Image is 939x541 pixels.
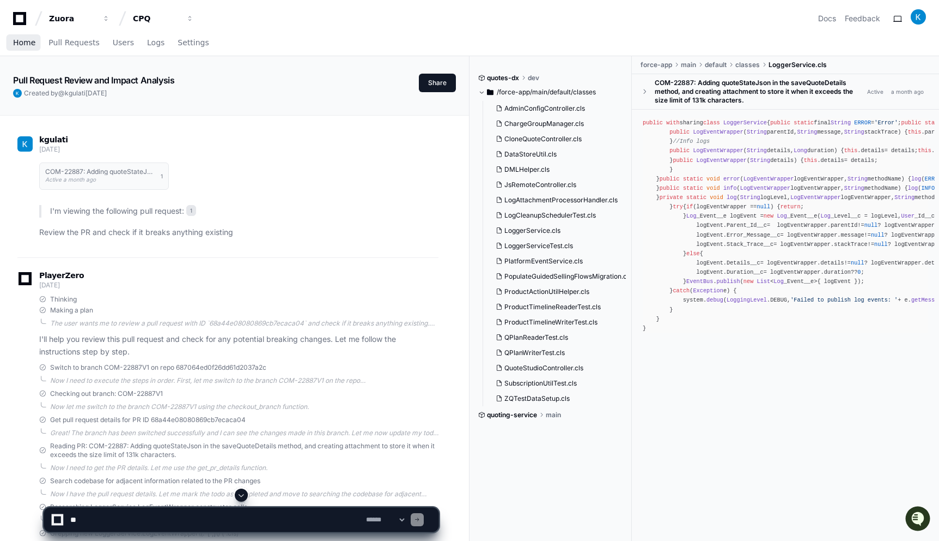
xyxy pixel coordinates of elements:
[497,88,596,97] span: /force-app/main/default/classes
[478,83,624,101] button: /force-app/main/default/classes
[528,74,539,82] span: dev
[491,269,626,284] button: PopulateGuidedSellingFlowsMigration.cls
[45,9,114,28] button: Zuora
[781,203,801,210] span: return
[504,104,585,113] span: AdminConfigController.cls
[818,13,836,24] a: Docs
[683,185,703,191] span: static
[491,360,626,376] button: QuoteStudioController.cls
[50,442,438,459] span: Reading PR: COM-22887: Adding quoteStateJson in the saveQuoteDetails method, and creating attachm...
[844,129,864,135] span: String
[113,39,134,46] span: Users
[491,223,626,238] button: LoggerService.cls
[37,92,158,101] div: We're offline, but we'll be back soon!
[487,86,493,99] svg: Directory
[491,254,626,269] button: PlatformEventService.cls
[50,429,438,437] div: Great! The branch has been switched successfully and I can see the changes made in this branch. L...
[777,213,786,219] span: Log
[854,119,871,126] span: ERROR
[504,135,582,143] span: CloneQuoteController.cls
[844,147,858,154] span: this
[669,129,690,135] span: public
[747,147,767,154] span: String
[666,119,680,126] span: with
[504,119,584,128] span: ChargeGroupManager.cls
[161,172,163,181] span: 1
[686,213,696,219] span: Log
[147,39,164,46] span: Logs
[673,203,682,210] span: try
[58,89,65,97] span: @
[693,287,723,294] span: Exception
[504,364,583,372] span: QuoteStudioController.cls
[851,260,864,266] span: null
[491,162,626,177] button: DMLHelper.cls
[108,115,132,123] span: Pylon
[673,157,693,164] span: public
[178,31,209,56] a: Settings
[723,185,737,191] span: info
[491,208,626,223] button: LogCleanupSchedulerTest.cls
[681,61,696,69] span: main
[740,185,790,191] span: LogEventWrapper
[77,114,132,123] a: Powered byPylon
[804,157,818,164] span: this
[904,505,934,534] iframe: Open customer support
[834,241,868,248] span: stackTrace
[757,203,771,210] span: null
[686,278,713,285] span: EventBus
[686,250,700,257] span: else
[48,31,99,56] a: Pull Requests
[39,333,438,358] p: I'll help you review this pull request and check for any potential breaking changes. Let me follo...
[50,363,266,372] span: Switch to branch COM-22887V1 on repo 687064ed0f26dd61d2037a2c
[50,402,438,411] div: Now let me switch to the branch COM-22887V1 using the checkout_branch function.
[13,89,22,98] img: ACg8ocIif0STc2oPks-6hgyBTcxjpK6op6tYi9m55RDqfq1Ngdzrew=s96-c
[491,116,626,131] button: ChargeGroupManager.cls
[487,411,537,419] span: quoting-service
[50,389,163,398] span: Checking out branch: COM-22887V1
[504,150,557,159] span: DataStoreUtil.cls
[727,260,760,266] span: Details__c
[844,185,864,191] span: String
[491,315,626,330] button: ProductTimelineWriterTest.cls
[186,205,196,216] span: 1
[185,85,198,98] button: Start new chat
[864,222,878,229] span: null
[504,379,577,388] span: SubscriptionUtilTest.cls
[504,226,560,235] span: LoggerService.cls
[683,176,703,182] span: static
[764,213,773,219] span: new
[727,194,736,201] span: log
[504,303,601,311] span: ProductTimelineReaderTest.cls
[874,119,898,126] span: 'Error'
[750,157,770,164] span: String
[790,297,898,303] span: 'Failed to publish log events: '
[901,119,922,126] span: public
[65,89,86,97] span: kgulati
[821,260,844,266] span: details
[673,287,690,294] span: catch
[743,176,794,182] span: LogEventWrapper
[821,213,831,219] span: Log
[773,278,783,285] span: Log
[113,31,134,56] a: Users
[743,278,753,285] span: new
[857,269,861,275] span: 0
[491,330,626,345] button: QPlanReaderTest.cls
[918,147,931,154] span: this
[491,299,626,315] button: ProductTimelineReaderTest.cls
[491,101,626,116] button: AdminConfigController.cls
[717,278,740,285] span: publish
[491,345,626,360] button: QPlanWriterTest.cls
[504,165,550,174] span: DMLHelper.cls
[723,119,767,126] span: LoggerService
[655,79,864,105] div: COM-22887: Adding quoteStateJson in the saveQuoteDetails method, and creating attachment to store...
[864,87,887,97] span: Active
[669,147,690,154] span: public
[797,129,817,135] span: String
[504,211,596,220] span: LogCleanupSchedulerTest.cls
[705,61,727,69] span: default
[790,194,840,201] span: LogEventWrapper
[908,185,918,191] span: log
[921,185,935,191] span: INFO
